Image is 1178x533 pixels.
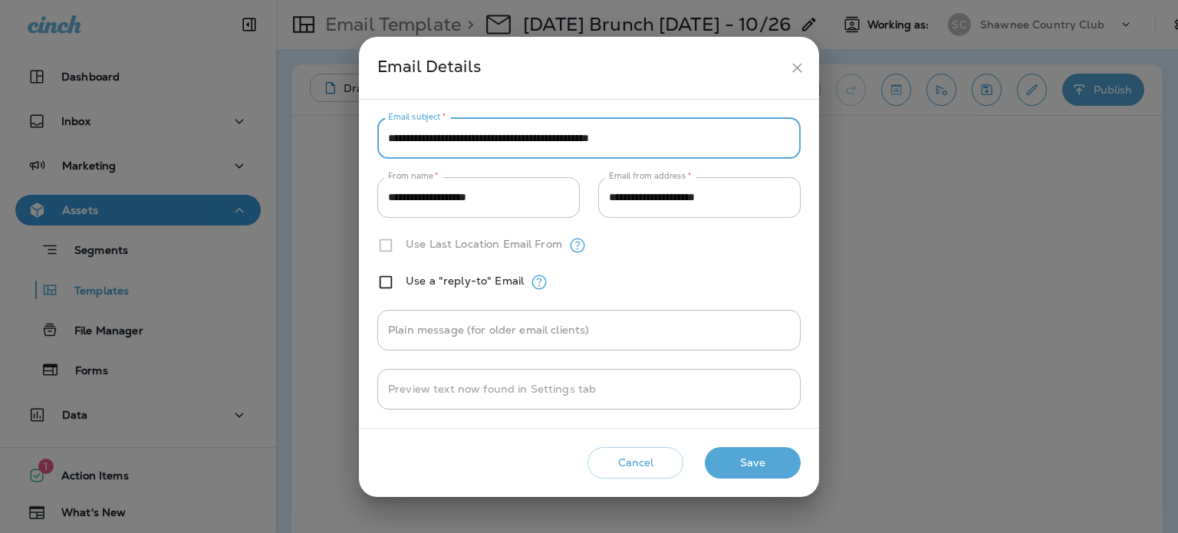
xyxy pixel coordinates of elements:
[388,170,439,182] label: From name
[406,275,524,287] label: Use a "reply-to" Email
[705,447,801,479] button: Save
[388,111,446,123] label: Email subject
[783,54,811,82] button: close
[377,54,783,82] div: Email Details
[609,170,691,182] label: Email from address
[406,238,562,250] label: Use Last Location Email From
[587,447,683,479] button: Cancel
